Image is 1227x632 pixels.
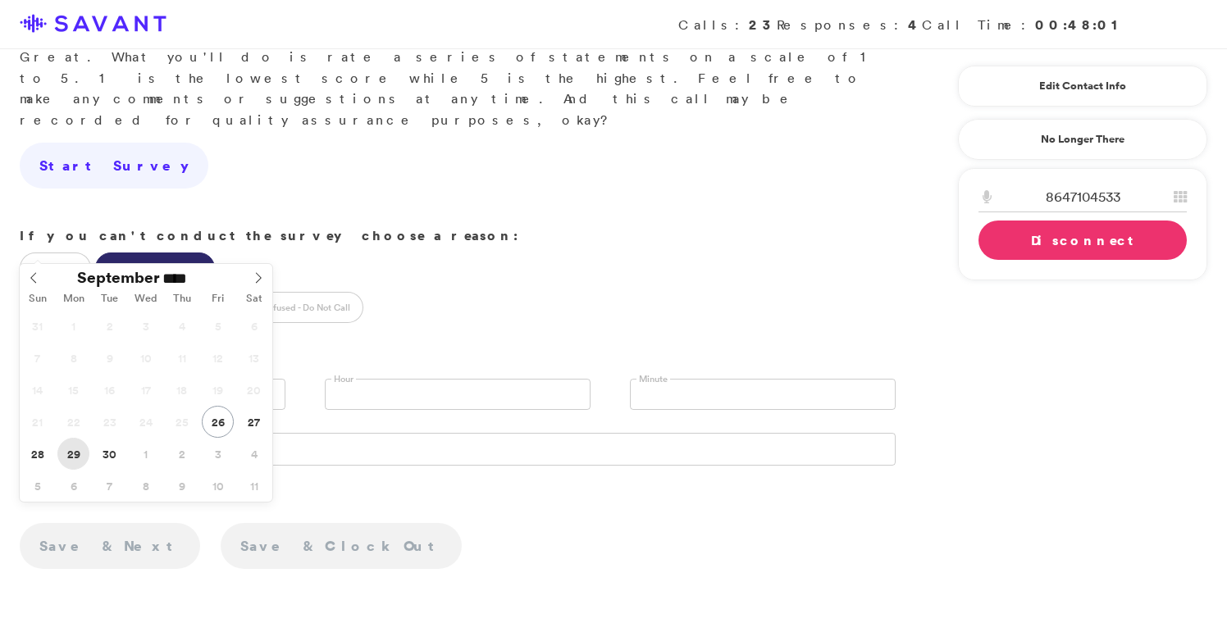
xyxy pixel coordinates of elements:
span: September 1, 2025 [57,310,89,342]
span: October 5, 2025 [21,470,53,502]
input: Year [160,270,219,287]
span: September 3, 2025 [130,310,162,342]
span: August 31, 2025 [21,310,53,342]
span: September 2, 2025 [94,310,125,342]
span: September 8, 2025 [57,342,89,374]
span: September 4, 2025 [166,310,198,342]
span: October 7, 2025 [94,470,125,502]
label: Refused - Do Not Call [249,292,363,323]
span: September 5, 2025 [202,310,234,342]
span: Sat [236,293,272,304]
span: September 18, 2025 [166,374,198,406]
span: October 6, 2025 [57,470,89,502]
strong: 4 [908,16,922,34]
span: October 1, 2025 [130,438,162,470]
span: September 16, 2025 [94,374,125,406]
span: September 14, 2025 [21,374,53,406]
span: October 10, 2025 [202,470,234,502]
a: Edit Contact Info [978,73,1187,99]
span: September 7, 2025 [21,342,53,374]
span: Tue [92,293,128,304]
span: September 27, 2025 [238,406,270,438]
span: September 13, 2025 [238,342,270,374]
span: September 15, 2025 [57,374,89,406]
span: October 9, 2025 [166,470,198,502]
span: Mon [56,293,92,304]
span: September 29, 2025 [57,438,89,470]
span: September 26, 2025 [202,406,234,438]
strong: If you can't conduct the survey choose a reason: [20,226,518,244]
label: Hour [331,373,356,385]
span: October 11, 2025 [238,470,270,502]
a: Start Survey [20,143,208,189]
label: Minute [636,373,670,385]
strong: 00:48:01 [1035,16,1125,34]
strong: 23 [749,16,777,34]
span: September 17, 2025 [130,374,162,406]
span: October 2, 2025 [166,438,198,470]
span: September 21, 2025 [21,406,53,438]
a: Disconnect [978,221,1187,260]
span: September 9, 2025 [94,342,125,374]
p: Great. What you'll do is rate a series of statements on a scale of 1 to 5. 1 is the lowest score ... [20,25,896,130]
span: September 11, 2025 [166,342,198,374]
label: Call Back - Bad Timing [95,252,215,284]
span: Thu [164,293,200,304]
span: September 12, 2025 [202,342,234,374]
span: September 30, 2025 [94,438,125,470]
span: October 4, 2025 [238,438,270,470]
span: Sun [20,293,56,304]
span: September 10, 2025 [130,342,162,374]
span: September 23, 2025 [94,406,125,438]
label: No Answer [20,252,91,284]
span: September 24, 2025 [130,406,162,438]
span: Wed [128,293,164,304]
span: September [77,270,160,285]
span: September 20, 2025 [238,374,270,406]
a: Save & Next [20,523,200,569]
a: Save & Clock Out [221,523,462,569]
span: October 8, 2025 [130,470,162,502]
span: September 28, 2025 [21,438,53,470]
span: October 3, 2025 [202,438,234,470]
span: September 22, 2025 [57,406,89,438]
span: September 25, 2025 [166,406,198,438]
span: Fri [200,293,236,304]
a: No Longer There [958,119,1207,160]
span: September 6, 2025 [238,310,270,342]
span: September 19, 2025 [202,374,234,406]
